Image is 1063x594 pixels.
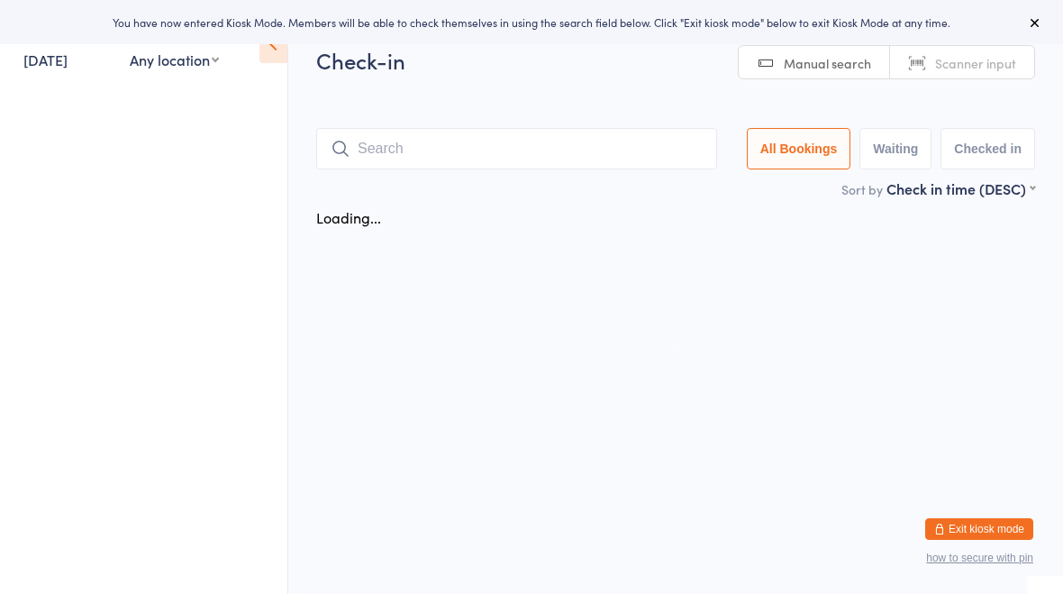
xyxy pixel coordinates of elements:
[316,207,381,227] div: Loading...
[29,14,1034,30] div: You have now entered Kiosk Mode. Members will be able to check themselves in using the search fie...
[130,50,219,69] div: Any location
[23,50,68,69] a: [DATE]
[926,552,1033,564] button: how to secure with pin
[841,180,883,198] label: Sort by
[316,45,1035,75] h2: Check-in
[925,518,1033,540] button: Exit kiosk mode
[935,54,1016,72] span: Scanner input
[784,54,871,72] span: Manual search
[886,178,1035,198] div: Check in time (DESC)
[747,128,851,169] button: All Bookings
[316,128,717,169] input: Search
[940,128,1035,169] button: Checked in
[859,128,931,169] button: Waiting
